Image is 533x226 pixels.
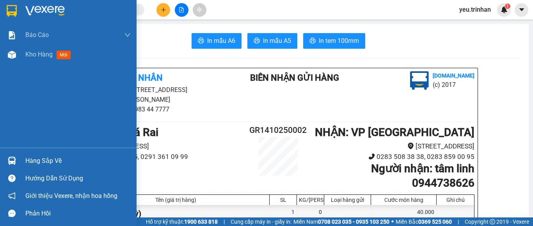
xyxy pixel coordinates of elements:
span: Giới thiệu Vexere, nhận hoa hồng [25,191,117,201]
span: | [458,217,459,226]
img: warehouse-icon [8,51,16,59]
li: [STREET_ADDRESS] [311,141,474,152]
img: logo.jpg [410,71,429,90]
button: file-add [175,3,188,17]
span: 1 [506,4,509,9]
img: solution-icon [8,31,16,39]
button: printerIn mẫu A6 [192,33,242,49]
span: Miền Bắc [396,217,452,226]
div: Phản hồi [25,208,131,219]
strong: 0369 525 060 [418,219,452,225]
strong: 0708 023 035 - 0935 103 250 [318,219,389,225]
div: 1 [270,205,297,222]
strong: 1900 633 818 [184,219,218,225]
span: plus [161,7,166,12]
button: aim [193,3,206,17]
span: file-add [179,7,184,12]
div: SL [272,197,295,203]
span: Hỗ trợ kỹ thuật: [146,217,218,226]
li: [STREET_ADDRESS] [82,141,245,152]
button: plus [156,3,170,17]
div: Cước món hàng [373,197,434,203]
span: mới [57,51,71,59]
li: [STREET_ADDRESS][PERSON_NAME] [82,85,227,104]
b: TRÍ NHÂN [123,73,163,83]
span: printer [198,37,204,45]
span: environment [407,143,414,149]
div: Ghi chú [439,197,472,203]
span: Kho hàng [25,51,53,58]
span: aim [197,7,202,12]
span: message [8,210,16,217]
span: Báo cáo [25,30,49,40]
li: 0983 44 7777 [82,104,227,114]
div: Tên (giá trị hàng) [84,197,267,203]
span: In tem 100mm [319,36,359,46]
b: BIÊN NHẬN GỬI HÀNG [250,73,339,83]
span: In mẫu A5 [263,36,291,46]
span: printer [309,37,316,45]
b: NHẬN : VP [GEOGRAPHIC_DATA] [315,126,474,139]
b: [DOMAIN_NAME] [433,72,474,79]
li: (c) 2017 [433,80,474,90]
img: warehouse-icon [8,157,16,165]
span: | [224,217,225,226]
img: logo-vxr [7,5,17,17]
span: In mẫu A6 [207,36,235,46]
div: Hướng dẫn sử dụng [25,173,131,184]
span: Miền Nam [293,217,389,226]
span: caret-down [518,6,525,13]
div: 0 [297,205,324,222]
div: KG/[PERSON_NAME] [299,197,322,203]
h2: GR1410250002 [245,124,311,137]
span: down [124,32,131,38]
span: yeu.trinhan [453,5,497,14]
span: phone [368,153,375,160]
div: Loại hàng gửi [326,197,369,203]
span: question-circle [8,175,16,182]
span: copyright [490,219,495,224]
span: ⚪️ [391,220,394,223]
button: printerIn mẫu A5 [247,33,297,49]
div: 1th giấy (Bất kỳ) [82,205,270,222]
button: caret-down [515,3,528,17]
sup: 1 [505,4,510,9]
b: Người nhận : tâm linh 0944738626 [371,162,474,189]
span: Cung cấp máy in - giấy in: [231,217,291,226]
div: 40.000 [371,205,437,222]
li: 0291 385 01 05, 0291 361 09 99 [82,152,245,162]
img: icon-new-feature [501,6,508,13]
button: printerIn tem 100mm [303,33,365,49]
span: notification [8,192,16,200]
div: Hàng sắp về [25,155,131,167]
span: printer [254,37,260,45]
li: 0283 508 38 38, 0283 859 00 95 [311,152,474,162]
